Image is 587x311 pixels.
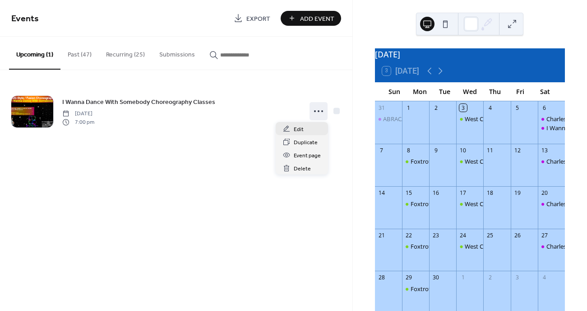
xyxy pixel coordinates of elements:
[486,146,494,154] div: 11
[456,242,483,250] div: West Coast Swing for Beginners
[411,242,470,250] div: Foxtrot For Beginners
[432,82,458,101] div: Tue
[486,189,494,197] div: 18
[432,274,440,282] div: 30
[508,82,533,101] div: Fri
[405,231,412,239] div: 22
[402,242,429,250] div: Foxtrot For Beginners
[459,274,467,282] div: 1
[482,82,508,101] div: Thu
[227,11,277,26] a: Export
[382,82,407,101] div: Sun
[378,231,385,239] div: 21
[375,115,402,123] div: ABRACADABRA WORKSHOP (WEST / POP)
[541,104,548,112] div: 6
[60,37,99,69] button: Past (47)
[456,157,483,165] div: West Coast Swing for Beginners
[62,110,94,118] span: [DATE]
[513,104,521,112] div: 5
[459,189,467,197] div: 17
[456,200,483,208] div: West Coast Swing for Beginners
[378,274,385,282] div: 28
[405,274,412,282] div: 29
[541,231,548,239] div: 27
[405,104,412,112] div: 1
[465,115,550,123] div: West Coast Swing for Beginners
[402,200,429,208] div: Foxtrot For Beginners
[402,285,429,293] div: Foxtrot For Beginners
[432,231,440,239] div: 23
[378,146,385,154] div: 7
[294,138,318,147] span: Duplicate
[62,98,215,107] span: I Wanna Dance With Somebody Choreography Classes
[513,274,521,282] div: 3
[459,146,467,154] div: 10
[465,200,550,208] div: West Coast Swing for Beginners
[538,124,565,132] div: I Wanna Dance With Somebody Choreography Classes
[300,14,334,24] span: Add Event
[294,151,321,160] span: Event page
[375,48,565,60] div: [DATE]
[294,125,304,134] span: Edit
[294,164,311,174] span: Delete
[459,231,467,239] div: 24
[402,157,429,165] div: Foxtrot For Beginners
[246,14,270,24] span: Export
[513,146,521,154] div: 12
[486,231,494,239] div: 25
[405,189,412,197] div: 15
[538,200,565,208] div: Charleston and Electro Swing Choreography Class
[9,37,60,70] button: Upcoming (1)
[465,242,550,250] div: West Coast Swing for Beginners
[541,189,548,197] div: 20
[411,285,470,293] div: Foxtrot For Beginners
[407,82,432,101] div: Mon
[513,231,521,239] div: 26
[411,200,470,208] div: Foxtrot For Beginners
[532,82,558,101] div: Sat
[538,157,565,165] div: Charleston and Electro Swing Choreography Class
[281,11,341,26] button: Add Event
[152,37,202,69] button: Submissions
[383,115,495,123] div: ABRACADABRA WORKSHOP (WEST / POP)
[11,10,39,28] span: Events
[486,274,494,282] div: 2
[465,157,550,165] div: West Coast Swing for Beginners
[62,97,215,107] a: I Wanna Dance With Somebody Choreography Classes
[432,189,440,197] div: 16
[378,104,385,112] div: 31
[432,146,440,154] div: 9
[99,37,152,69] button: Recurring (25)
[486,104,494,112] div: 4
[541,274,548,282] div: 4
[432,104,440,112] div: 2
[538,115,565,123] div: Charleston and Electro Swing Choreography Class
[538,242,565,250] div: Charleston and Electro Swing Choreography Class
[459,104,467,112] div: 3
[405,146,412,154] div: 8
[411,157,470,165] div: Foxtrot For Beginners
[378,189,385,197] div: 14
[457,82,482,101] div: Wed
[456,115,483,123] div: West Coast Swing for Beginners
[513,189,521,197] div: 19
[62,118,94,126] span: 7:00 pm
[541,146,548,154] div: 13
